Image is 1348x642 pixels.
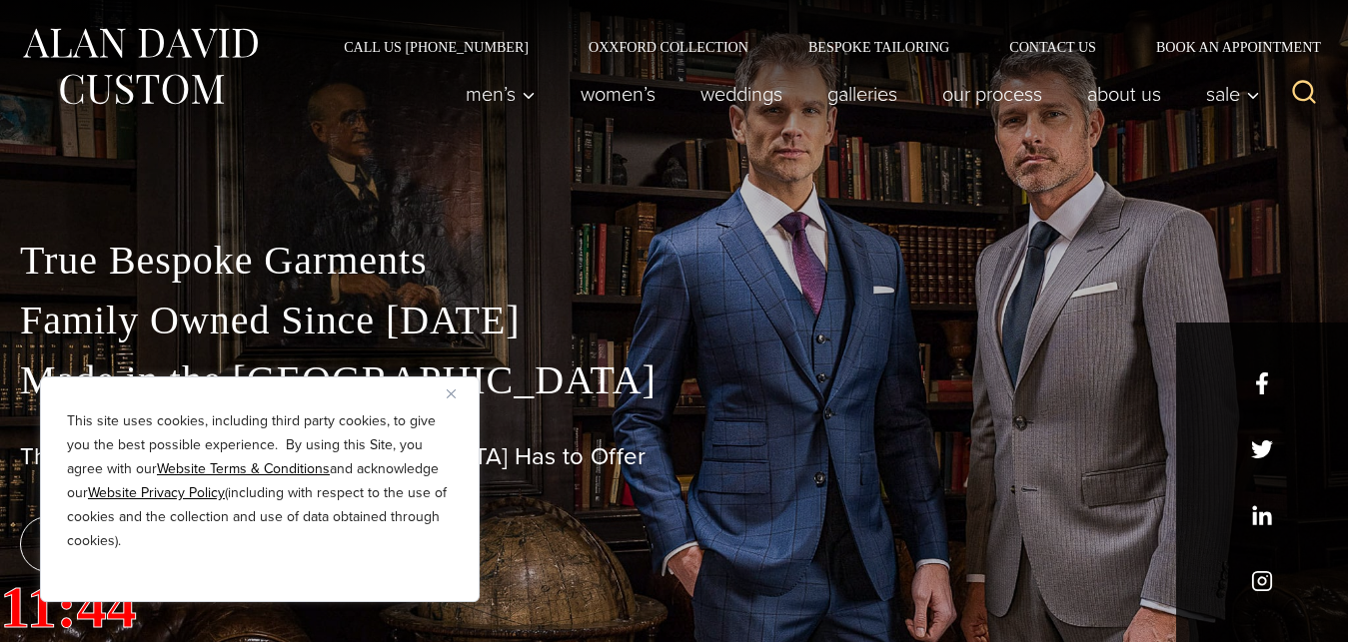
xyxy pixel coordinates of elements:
span: Men’s [466,84,536,104]
p: This site uses cookies, including third party cookies, to give you the best possible experience. ... [67,409,453,553]
a: Women’s [559,74,678,114]
a: weddings [678,74,805,114]
a: Call Us [PHONE_NUMBER] [314,40,559,54]
nav: Secondary Navigation [314,40,1328,54]
a: Website Terms & Conditions [157,458,330,479]
button: View Search Form [1280,70,1328,118]
a: Bespoke Tailoring [778,40,979,54]
h1: The Best Custom Suits [GEOGRAPHIC_DATA] Has to Offer [20,442,1328,471]
a: Book an Appointment [1126,40,1328,54]
img: Alan David Custom [20,22,260,111]
a: book an appointment [20,516,300,572]
a: Our Process [920,74,1065,114]
a: Oxxford Collection [559,40,778,54]
span: Sale [1206,84,1260,104]
img: Close [447,389,456,398]
a: Contact Us [979,40,1126,54]
a: About Us [1065,74,1184,114]
p: True Bespoke Garments Family Owned Since [DATE] Made in the [GEOGRAPHIC_DATA] [20,231,1328,410]
a: Website Privacy Policy [88,482,225,503]
button: Close [447,381,471,405]
nav: Primary Navigation [444,74,1271,114]
a: Galleries [805,74,920,114]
